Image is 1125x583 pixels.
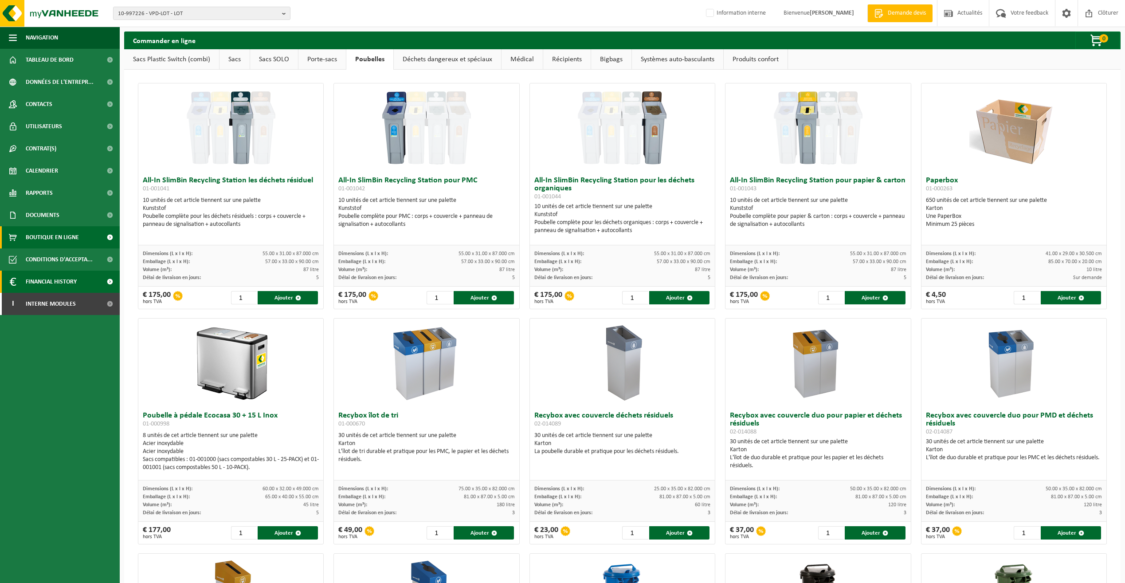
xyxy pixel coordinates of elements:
a: Porte-sacs [298,49,346,70]
img: 01-000263 [969,83,1058,172]
span: 3 [708,510,710,516]
img: 01-001043 [774,83,862,172]
input: 1 [818,526,844,540]
span: 41.00 x 29.00 x 30.500 cm [1046,251,1102,256]
span: 10 litre [1086,267,1102,272]
span: 55.00 x 31.00 x 87.000 cm [459,251,515,256]
span: Dimensions (L x l x H): [730,486,780,492]
span: Volume (m³): [143,502,172,508]
span: Emballage (L x l x H): [926,494,973,500]
span: 180 litre [497,502,515,508]
span: Emballage (L x l x H): [338,494,385,500]
span: Emballage (L x l x H): [143,259,190,264]
span: Emballage (L x l x H): [534,494,581,500]
span: Volume (m³): [143,267,172,272]
span: hors TVA [143,299,171,304]
div: Karton [926,446,1102,454]
span: 3 [512,510,515,516]
div: 10 unités de cet article tiennent sur une palette [730,197,906,228]
span: Données de l'entrepr... [26,71,94,93]
div: Kunststof [338,205,514,213]
h3: All-In SlimBin Recycling Station pour papier & carton [730,177,906,194]
input: 1 [622,526,648,540]
div: Kunststof [534,211,710,219]
div: L'îlot de duo durable et pratique pour les PMC et les déchets résiduels. [926,454,1102,462]
span: hors TVA [143,534,171,540]
div: € 37,00 [926,526,950,540]
input: 1 [818,291,844,304]
img: 01-001042 [382,83,471,172]
span: Dimensions (L x l x H): [338,251,388,256]
div: € 177,00 [143,526,171,540]
span: hors TVA [338,299,366,304]
span: hors TVA [730,534,754,540]
div: 30 unités de cet article tiennent sur une palette [730,438,906,470]
span: Contacts [26,93,52,115]
button: 10-997226 - VPD-LOT - LOT [113,7,290,20]
span: 02-014088 [730,429,757,435]
span: 01-000998 [143,421,169,427]
div: Sacs compatibles : 01-001000 (sacs compostables 30 L - 25-PACK) et 01-001001 (sacs compostables 5... [143,456,319,472]
span: 5 [316,275,319,280]
button: Ajouter [845,291,905,304]
button: 0 [1075,32,1120,49]
span: Calendrier [26,160,58,182]
span: Dimensions (L x l x H): [338,486,388,492]
span: Délai de livraison en jours: [143,510,201,516]
span: Dimensions (L x l x H): [730,251,780,256]
strong: [PERSON_NAME] [810,10,854,16]
span: 01-001041 [143,185,169,192]
h3: Recybox avec couvercle déchets résiduels [534,412,710,429]
a: Bigbags [591,49,631,70]
h3: Recybox avec couvercle duo pour PMD et déchets résiduels [926,412,1102,436]
span: 87 litre [303,267,319,272]
span: Délai de livraison en jours: [338,275,396,280]
input: 1 [427,526,453,540]
button: Ajouter [845,526,905,540]
span: Navigation [26,27,58,49]
span: 10-997226 - VPD-LOT - LOT [118,7,278,20]
span: Délai de livraison en jours: [534,275,592,280]
span: Emballage (L x l x H): [926,259,973,264]
span: Délai de livraison en jours: [143,275,201,280]
a: Produits confort [724,49,788,70]
span: Délai de livraison en jours: [730,275,788,280]
a: Demande devis [867,4,933,22]
span: 81.00 x 87.00 x 5.00 cm [659,494,710,500]
span: Délai de livraison en jours: [534,510,592,516]
span: Emballage (L x l x H): [730,494,777,500]
button: Ajouter [1041,526,1101,540]
span: 50.00 x 35.00 x 82.000 cm [850,486,906,492]
img: 01-001041 [187,83,275,172]
h3: All-In SlimBin Recycling Station pour les déchets organiques [534,177,710,201]
div: 10 unités de cet article tiennent sur une palette [143,197,319,228]
h3: All-In SlimBin Recycling Station les déchets résiduel [143,177,319,194]
div: Karton [926,205,1102,213]
a: Déchets dangereux et spéciaux [394,49,501,70]
input: 1 [1014,291,1040,304]
div: Acier inoxydable [143,448,319,456]
span: 120 litre [888,502,906,508]
img: 02-014089 [578,319,666,407]
span: 55.00 x 31.00 x 87.000 cm [654,251,710,256]
input: 1 [1014,526,1040,540]
span: 0 [1099,34,1108,43]
span: 25.00 x 35.00 x 82.000 cm [654,486,710,492]
input: 1 [427,291,453,304]
span: Boutique en ligne [26,226,79,248]
img: 02-014087 [969,319,1058,407]
span: Emballage (L x l x H): [338,259,385,264]
span: 87 litre [891,267,906,272]
div: € 175,00 [730,291,758,304]
span: Dimensions (L x l x H): [534,251,584,256]
span: 81.00 x 87.00 x 5.00 cm [1051,494,1102,500]
span: Volume (m³): [730,502,759,508]
span: Dimensions (L x l x H): [926,251,976,256]
span: 5 [512,275,515,280]
button: Ajouter [649,291,709,304]
div: 30 unités de cet article tiennent sur une palette [534,432,710,456]
div: € 23,00 [534,526,558,540]
span: 01-001042 [338,185,365,192]
span: Dimensions (L x l x H): [143,486,192,492]
h3: Recybox avec couvercle duo pour papier et déchets résiduels [730,412,906,436]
